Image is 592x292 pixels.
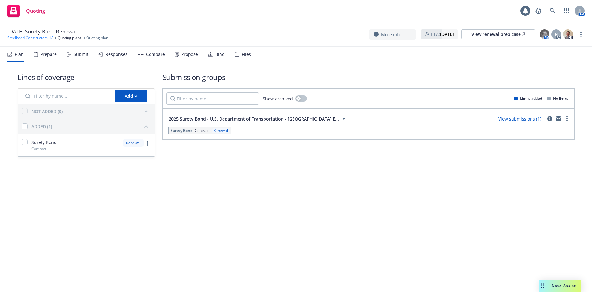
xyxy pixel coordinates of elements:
[215,52,225,57] div: Bind
[7,28,76,35] span: [DATE] Surety Bond Renewal
[561,5,573,17] a: Switch app
[15,52,24,57] div: Plan
[125,90,137,102] div: Add
[440,31,454,37] strong: [DATE]
[5,2,47,19] a: Quoting
[105,52,128,57] div: Responses
[115,90,147,102] button: Add
[22,90,111,102] input: Filter by name...
[26,8,45,13] span: Quoting
[563,115,571,122] a: more
[471,30,525,39] div: View renewal prep case
[532,5,545,17] a: Report a Bug
[555,31,558,38] span: H
[31,123,52,130] div: ADDED (1)
[181,52,198,57] div: Propose
[540,29,549,39] img: photo
[162,72,575,82] h1: Submission groups
[514,96,542,101] div: Limits added
[369,29,416,40] button: More info...
[552,283,576,288] span: Nova Assist
[58,35,81,41] a: Quoting plans
[546,115,553,122] a: circleInformation
[74,52,88,57] div: Submit
[31,121,151,131] button: ADDED (1)
[169,116,339,122] span: 2025 Surety Bond - U.S. Department of Transportation - [GEOGRAPHIC_DATA] E...
[31,106,151,116] button: NOT ADDED (0)
[547,96,568,101] div: No limits
[166,92,259,105] input: Filter by name...
[40,52,57,57] div: Prepare
[123,139,144,147] div: Renewal
[7,35,53,41] a: Steelhead Constructors, JV
[539,280,547,292] div: Drag to move
[31,139,57,146] span: Surety Bond
[31,146,46,151] span: Contract
[539,280,581,292] button: Nova Assist
[86,35,108,41] span: Quoting plan
[461,29,535,39] a: View renewal prep case
[171,128,192,133] span: Surety Bond
[498,116,541,122] a: View submissions (1)
[31,108,63,115] div: NOT ADDED (0)
[431,31,454,37] span: ETA :
[555,115,562,122] a: mail
[242,52,251,57] div: Files
[263,95,293,102] span: Show archived
[166,112,350,125] button: 2025 Surety Bond - U.S. Department of Transportation - [GEOGRAPHIC_DATA] E...
[381,31,405,38] span: More info...
[563,29,573,39] img: photo
[546,5,559,17] a: Search
[212,128,229,133] div: Renewal
[18,72,155,82] h1: Lines of coverage
[144,139,151,147] a: more
[195,128,210,133] span: Contract
[577,31,585,38] a: more
[146,52,165,57] div: Compare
